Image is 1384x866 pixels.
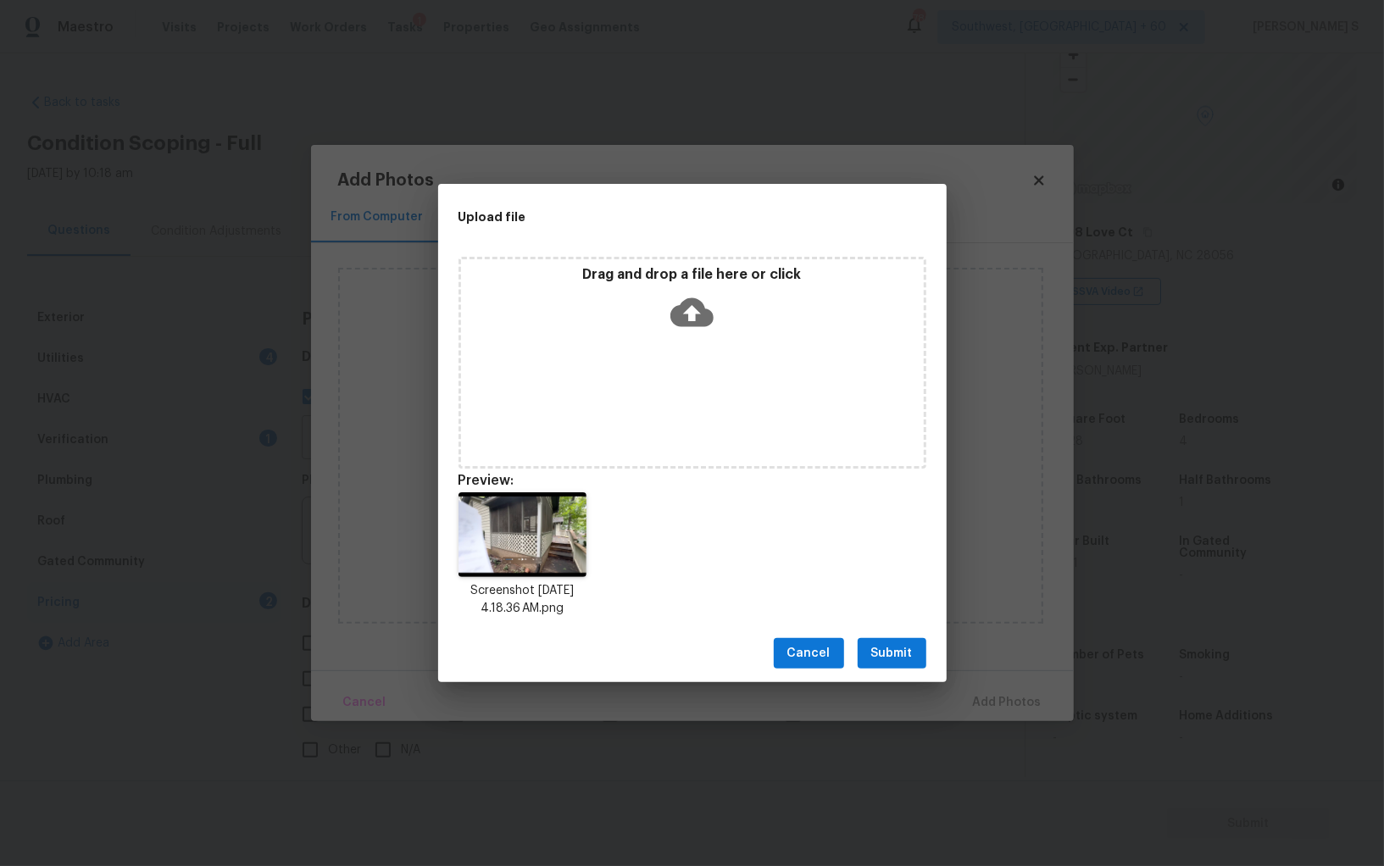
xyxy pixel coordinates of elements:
[459,208,850,226] h2: Upload file
[871,643,913,664] span: Submit
[459,492,587,577] img: wEed3kQHhkn4QAAAABJRU5ErkJggg==
[787,643,831,664] span: Cancel
[774,638,844,669] button: Cancel
[461,266,924,284] p: Drag and drop a file here or click
[459,582,587,618] p: Screenshot [DATE] 4.18.36 AM.png
[858,638,926,669] button: Submit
